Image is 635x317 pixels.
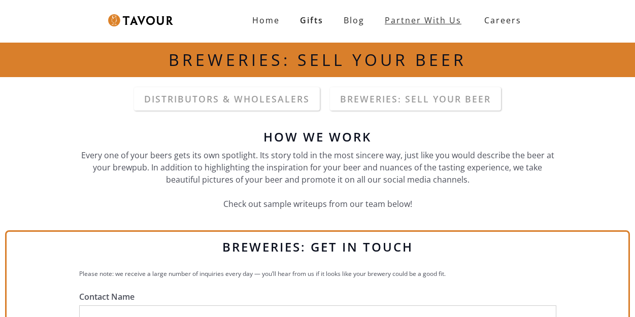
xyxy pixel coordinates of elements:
[134,87,320,111] a: DistributorS & wholesalers
[79,237,556,257] h2: BREWERIES: GET IN TOUCH
[79,291,556,303] label: Contact Name
[252,15,280,26] strong: Home
[330,87,501,111] a: Breweries: Sell your beer
[79,269,556,278] p: Please note: we receive a large number of inquiries every day — you’ll hear from us if it looks l...
[79,149,556,210] p: Every one of your beers gets its own spotlight. Its story told in the most sincere way, just like...
[79,131,556,143] h6: how we work
[484,10,521,30] strong: careers
[472,6,529,34] a: careers
[375,10,472,30] a: partner with us
[290,10,333,30] a: Gifts
[242,10,290,30] a: Home
[333,10,375,30] a: Blog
